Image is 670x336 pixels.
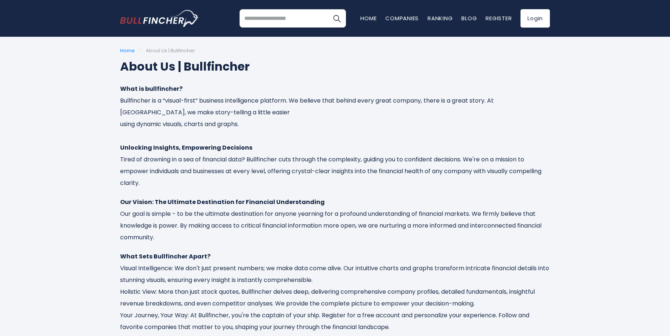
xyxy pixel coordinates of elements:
ul: / [120,48,550,54]
strong: What Sets Bullfincher Apart? [120,252,210,261]
a: Login [520,9,550,28]
a: Companies [385,14,419,22]
button: Search [328,9,346,28]
strong: Unlocking Insights, Empowering Decisions [120,143,252,152]
a: Blog [461,14,477,22]
strong: Our Vision: The Ultimate Destination for Financial Understanding [120,198,325,206]
strong: What is bullfincher? [120,85,183,93]
a: Go to homepage [120,10,199,27]
a: Ranking [428,14,453,22]
a: Register [486,14,512,22]
a: Home [120,47,135,54]
h1: About Us | Bullfincher [120,58,550,75]
span: About Us | Bullfincher [146,47,195,54]
p: Bullfincher is a “visual-first” business intelligence platform. We believe that behind every grea... [120,83,550,189]
a: Home [360,14,377,22]
img: bullfincher logo [120,10,199,27]
p: Our goal is simple - to be the ultimate destination for anyone yearning for a profound understand... [120,196,550,243]
p: Visual Intelligence: We don't just present numbers; we make data come alive. Our intuitive charts... [120,251,550,333]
